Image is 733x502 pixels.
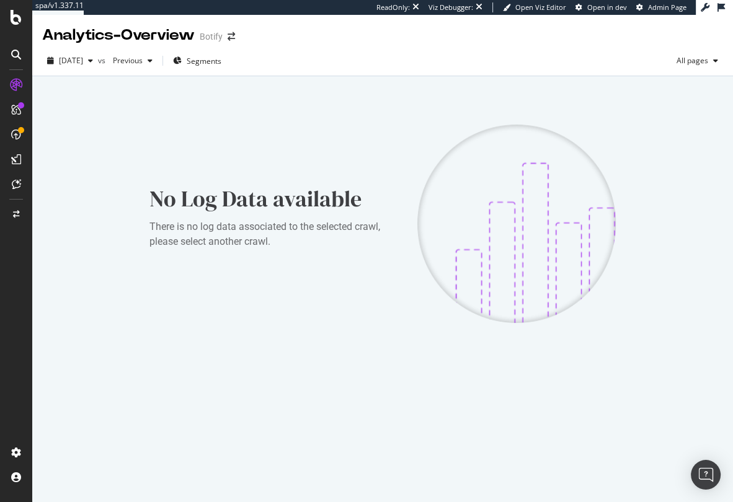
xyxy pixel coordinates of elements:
span: Open Viz Editor [515,2,566,12]
a: Open in dev [575,2,627,12]
button: Previous [108,51,158,71]
a: Open Viz Editor [503,2,566,12]
span: 2025 Sep. 1st [59,55,83,66]
button: [DATE] [42,51,98,71]
span: Segments [187,56,221,66]
a: Admin Page [636,2,686,12]
div: ReadOnly: [376,2,410,12]
span: vs [98,55,108,66]
div: Botify [200,30,223,43]
div: arrow-right-arrow-left [228,32,235,41]
div: There is no log data associated to the selected crawl, please select another crawl. [149,219,398,249]
div: Open Intercom Messenger [691,460,721,490]
div: Viz Debugger: [429,2,473,12]
span: Previous [108,55,143,66]
img: CKGWtfuM.png [417,125,616,323]
button: All pages [672,51,723,71]
div: Analytics - Overview [42,25,195,46]
button: Segments [168,51,226,71]
div: No Log Data available [149,183,398,214]
span: Open in dev [587,2,627,12]
span: Admin Page [648,2,686,12]
span: All pages [672,55,708,66]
